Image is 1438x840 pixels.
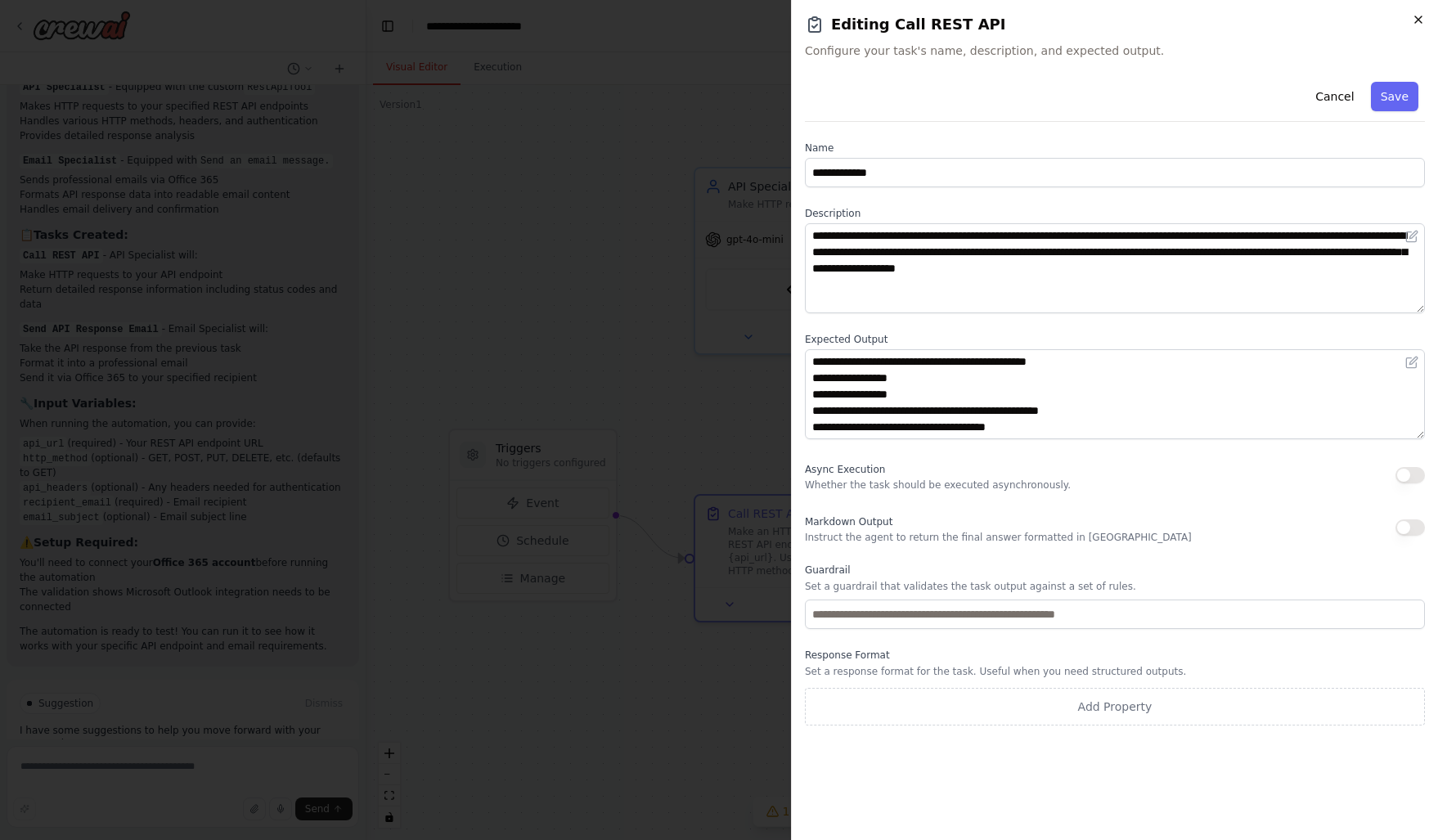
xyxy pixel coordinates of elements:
label: Guardrail [805,564,1425,577]
button: Add Property [805,688,1425,725]
label: Description [805,207,1425,220]
button: Open in editor [1402,353,1422,372]
label: Name [805,141,1425,155]
button: Open in editor [1402,227,1422,246]
span: Configure your task's name, description, and expected output. [805,43,1425,59]
p: Set a response format for the task. Useful when you need structured outputs. [805,665,1425,678]
button: Cancel [1305,82,1364,111]
p: Set a guardrail that validates the task output against a set of rules. [805,580,1425,593]
label: Expected Output [805,333,1425,346]
label: Response Format [805,649,1425,662]
p: Whether the task should be executed asynchronously. [805,478,1071,492]
span: Async Execution [805,464,885,475]
button: Save [1371,82,1418,111]
span: Markdown Output [805,516,892,528]
h2: Editing Call REST API [805,13,1425,36]
p: Instruct the agent to return the final answer formatted in [GEOGRAPHIC_DATA] [805,531,1192,544]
